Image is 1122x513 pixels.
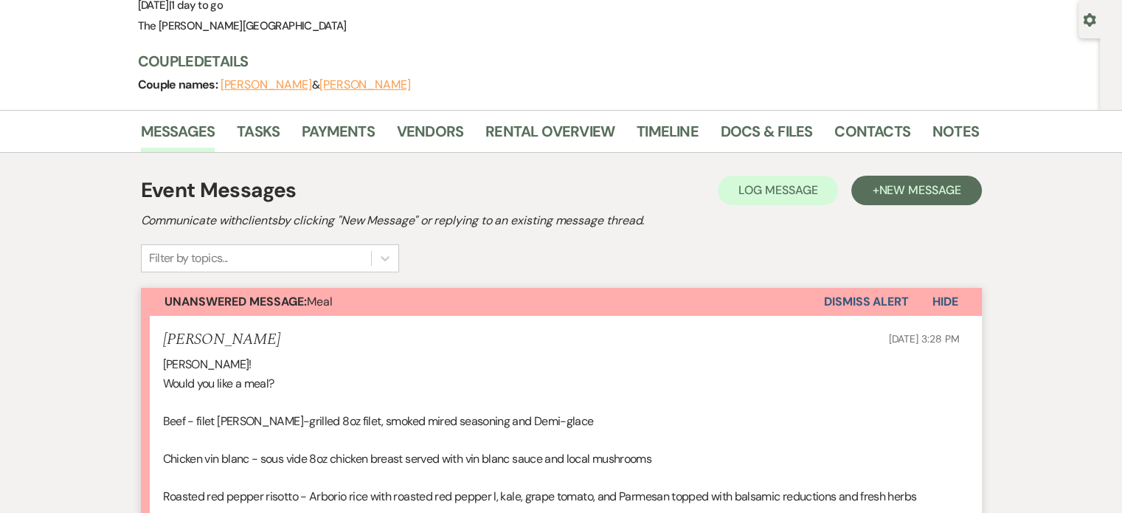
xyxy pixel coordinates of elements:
[834,120,910,152] a: Contacts
[141,175,297,206] h1: Event Messages
[163,450,960,469] p: Chicken vin blanc - sous vide 8oz chicken breast served with vin blanc sauce and local mushrooms
[163,374,960,393] p: Would you like a meal?
[721,120,812,152] a: Docs & Files
[221,79,312,91] button: [PERSON_NAME]
[397,120,463,152] a: Vendors
[165,294,307,309] strong: Unanswered Message:
[138,51,964,72] h3: Couple Details
[738,182,817,198] span: Log Message
[302,120,375,152] a: Payments
[485,120,614,152] a: Rental Overview
[851,176,981,205] button: +New Message
[141,120,215,152] a: Messages
[888,332,959,345] span: [DATE] 3:28 PM
[163,331,280,349] h5: [PERSON_NAME]
[138,77,221,92] span: Couple names:
[165,294,333,309] span: Meal
[237,120,280,152] a: Tasks
[932,294,958,309] span: Hide
[138,18,347,33] span: The [PERSON_NAME][GEOGRAPHIC_DATA]
[149,249,228,267] div: Filter by topics...
[879,182,960,198] span: New Message
[163,487,960,506] p: Roasted red pepper risotto - Arborio rice with roasted red pepper l, kale, grape tomato, and Parm...
[718,176,838,205] button: Log Message
[932,120,979,152] a: Notes
[141,288,824,316] button: Unanswered Message:Meal
[221,78,411,92] span: &
[163,412,960,431] p: Beef - filet [PERSON_NAME]-grilled 8oz filet, smoked mired seasoning and Demi-glace
[909,288,982,316] button: Hide
[163,355,960,374] p: [PERSON_NAME]!
[1083,12,1096,26] button: Open lead details
[637,120,699,152] a: Timeline
[319,79,411,91] button: [PERSON_NAME]
[824,288,909,316] button: Dismiss Alert
[141,212,982,230] h2: Communicate with clients by clicking "New Message" or replying to an existing message thread.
